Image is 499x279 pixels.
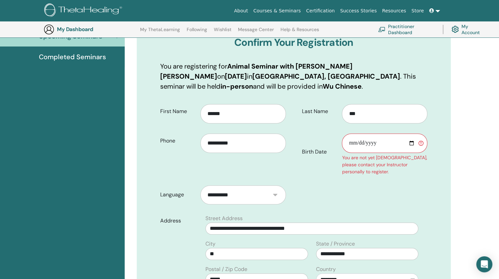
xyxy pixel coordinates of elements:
a: Message Center [238,27,274,37]
a: My Account [451,22,485,37]
b: in-person [221,82,253,91]
img: logo.png [44,3,124,18]
a: Resources [379,5,409,17]
span: Completed Seminars [39,52,106,62]
label: State / Province [316,240,355,248]
img: generic-user-icon.jpg [44,24,54,35]
label: Postal / Zip Code [205,265,247,273]
a: Courses & Seminars [251,5,304,17]
a: My ThetaLearning [140,27,180,37]
img: chalkboard-teacher.svg [378,27,385,32]
b: Animal Seminar with [PERSON_NAME] [PERSON_NAME] [160,62,353,81]
a: Certification [303,5,337,17]
a: Help & Resources [280,27,319,37]
a: Following [187,27,207,37]
p: You are registering for on in . This seminar will be held and will be provided in . [160,61,427,91]
label: Street Address [205,214,243,222]
a: Store [409,5,427,17]
b: Wu Chinese [323,82,362,91]
div: You are not yet [DEMOGRAPHIC_DATA], please contact your Instructor personally to register. [342,154,427,175]
b: [DATE] [225,72,247,81]
label: Last Name [297,105,342,118]
label: Address [155,214,201,227]
h3: Confirm Your Registration [160,36,427,49]
a: Practitioner Dashboard [378,22,435,37]
a: Wishlist [214,27,232,37]
a: About [231,5,250,17]
label: Language [155,188,200,201]
label: Phone [155,134,200,147]
label: First Name [155,105,200,118]
label: Birth Date [297,146,342,158]
label: Country [316,265,336,273]
b: [GEOGRAPHIC_DATA], [GEOGRAPHIC_DATA] [252,72,400,81]
div: Open Intercom Messenger [476,256,492,272]
h3: My Dashboard [57,26,124,32]
label: City [205,240,215,248]
a: Success Stories [337,5,379,17]
img: cog.svg [451,24,459,34]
